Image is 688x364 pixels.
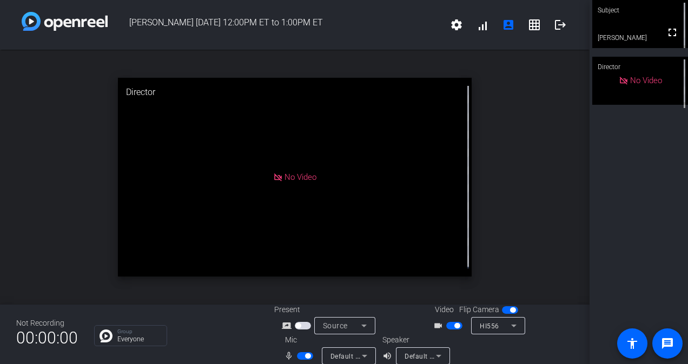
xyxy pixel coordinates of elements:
p: Everyone [117,336,161,342]
span: No Video [630,76,662,85]
span: [PERSON_NAME] [DATE] 12:00PM ET to 1:00PM ET [108,12,444,38]
span: Flip Camera [459,304,499,315]
div: Speaker [382,334,447,346]
span: Default - Headset Earphone (Jabra EVOLVE 20 MS) [405,352,566,360]
mat-icon: accessibility [626,337,639,350]
span: HI556 [480,322,499,330]
mat-icon: fullscreen [666,26,679,39]
mat-icon: logout [554,18,567,31]
div: Director [592,57,688,77]
mat-icon: account_box [502,18,515,31]
mat-icon: mic_none [284,349,297,362]
span: No Video [285,172,316,182]
mat-icon: videocam_outline [433,319,446,332]
img: Chat Icon [100,329,113,342]
mat-icon: volume_up [382,349,395,362]
div: Present [274,304,382,315]
span: Source [323,321,348,330]
div: Director [118,78,472,107]
div: Mic [274,334,382,346]
mat-icon: settings [450,18,463,31]
span: 00:00:00 [16,325,78,351]
mat-icon: grid_on [528,18,541,31]
span: Video [435,304,454,315]
div: Not Recording [16,318,78,329]
mat-icon: message [661,337,674,350]
img: white-gradient.svg [22,12,108,31]
button: signal_cellular_alt [469,12,495,38]
mat-icon: screen_share_outline [282,319,295,332]
span: Default - Headset Microphone (Jabra EVOLVE 20 MS) [330,352,499,360]
p: Group [117,329,161,334]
